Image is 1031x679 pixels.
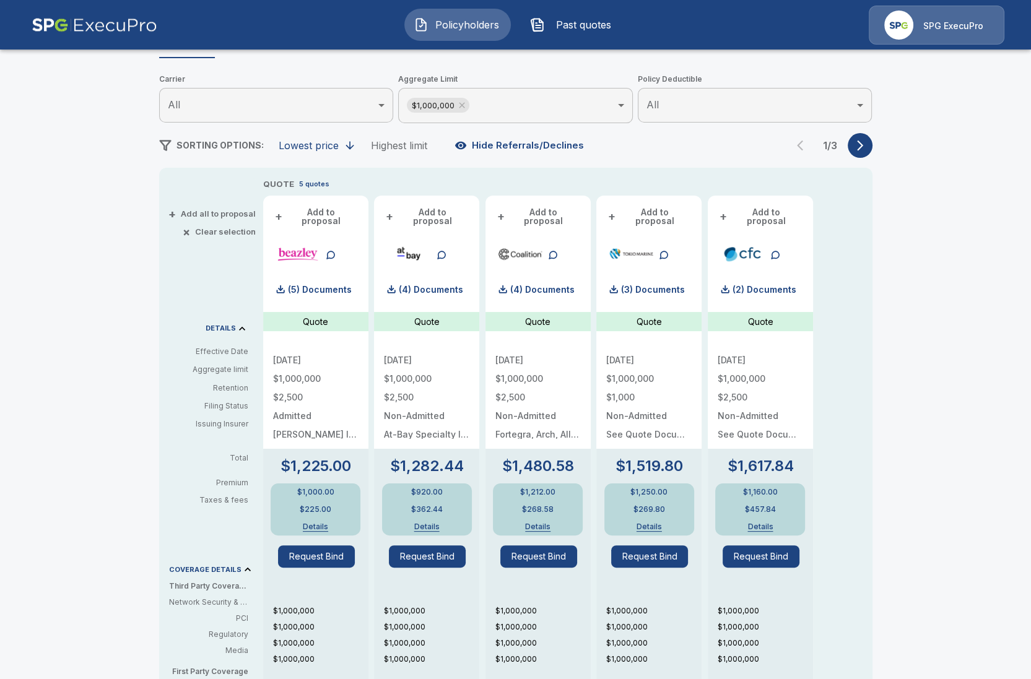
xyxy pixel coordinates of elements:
[275,212,282,221] span: +
[452,134,589,157] button: Hide Referrals/Declines
[606,605,702,616] p: $1,000,000
[727,459,793,474] p: $1,617.84
[616,459,683,474] p: $1,519.80
[185,228,256,236] button: ×Clear selection
[606,412,692,420] p: Non-Admitted
[747,315,773,328] p: Quote
[288,523,343,530] button: Details
[522,506,554,513] p: $268.58
[169,364,248,375] p: Aggregate limit
[288,285,352,294] p: (5) Documents
[718,356,803,365] p: [DATE]
[606,393,692,402] p: $1,000
[495,393,581,402] p: $2,500
[386,244,432,263] img: atbaycybersurplus
[390,459,464,474] p: $1,282.44
[278,545,363,568] span: Request Bind
[550,17,618,32] span: Past quotes
[169,346,248,357] p: Effective Date
[733,285,796,294] p: (2) Documents
[273,654,368,665] p: $1,000,000
[818,141,843,150] p: 1 / 3
[384,621,479,633] p: $1,000,000
[273,430,359,439] p: Beazley Insurance Company, Inc.
[303,315,328,328] p: Quote
[502,459,574,474] p: $1,480.58
[404,9,511,41] button: Policyholders IconPolicyholders
[521,9,627,41] button: Past quotes IconPast quotes
[384,205,469,228] button: +Add to proposal
[718,412,803,420] p: Non-Admitted
[621,285,685,294] p: (3) Documents
[171,210,256,218] button: +Add all to proposal
[495,605,591,616] p: $1,000,000
[500,545,577,568] button: Request Bind
[637,315,662,328] p: Quote
[720,212,727,221] span: +
[611,545,697,568] span: Request Bind
[384,412,469,420] p: Non-Admitted
[718,430,803,439] p: See Quote Document
[718,393,803,402] p: $2,500
[183,228,190,236] span: ×
[384,393,469,402] p: $2,500
[169,418,248,430] p: Issuing Insurer
[718,654,813,665] p: $1,000,000
[646,98,659,111] span: All
[384,430,469,439] p: At-Bay Specialty Insurance Company
[500,545,586,568] span: Request Bind
[497,212,505,221] span: +
[273,356,359,365] p: [DATE]
[606,430,692,439] p: See Quote Document
[32,6,157,45] img: AA Logo
[720,244,765,263] img: cfccyber
[495,205,581,228] button: +Add to proposal
[206,325,236,332] p: DETAILS
[169,613,248,624] p: PCI: Covers fines or penalties imposed by banks or credit card companies
[281,459,351,474] p: $1,225.00
[923,20,983,32] p: SPG ExecuPro
[389,545,474,568] span: Request Bind
[273,621,368,633] p: $1,000,000
[386,212,393,221] span: +
[169,479,258,487] p: Premium
[495,654,591,665] p: $1,000,000
[297,488,334,496] p: $1,000.00
[273,605,368,616] p: $1,000,000
[169,566,241,573] p: COVERAGE DETAILS
[399,523,455,530] button: Details
[276,244,321,263] img: beazleycyber
[495,374,581,383] p: $1,000,000
[411,506,443,513] p: $362.44
[510,285,575,294] p: (4) Documents
[398,73,633,85] span: Aggregate Limit
[718,374,803,383] p: $1,000,000
[433,17,502,32] span: Policyholders
[638,73,872,85] span: Policy Deductible
[520,488,555,496] p: $1,212.00
[371,139,427,152] div: Highest limit
[169,400,248,412] p: Filing Status
[300,506,331,513] p: $225.00
[273,374,359,383] p: $1,000,000
[495,638,591,649] p: $1,000,000
[495,621,591,633] p: $1,000,000
[606,356,692,365] p: [DATE]
[606,374,692,383] p: $1,000,000
[606,654,702,665] p: $1,000,000
[384,374,469,383] p: $1,000,000
[273,638,368,649] p: $1,000,000
[606,205,692,228] button: +Add to proposal
[169,581,258,592] p: Third Party Coverage
[159,73,394,85] span: Carrier
[263,178,294,191] p: QUOTE
[606,621,702,633] p: $1,000,000
[718,605,813,616] p: $1,000,000
[299,179,329,189] p: 5 quotes
[622,523,677,530] button: Details
[633,506,665,513] p: $269.80
[606,638,702,649] p: $1,000,000
[495,430,581,439] p: Fortegra, Arch, Allianz, Aspen, Vantage
[169,383,248,394] p: Retention
[168,98,180,111] span: All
